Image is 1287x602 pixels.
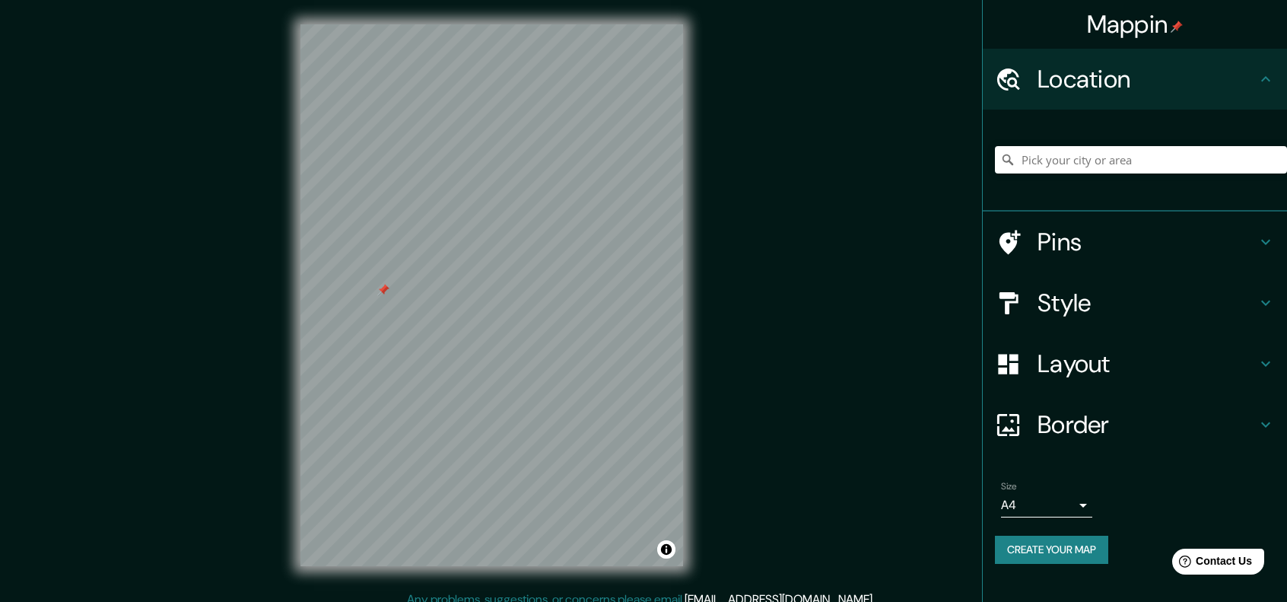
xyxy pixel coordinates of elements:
[1087,9,1184,40] h4: Mappin
[995,536,1108,564] button: Create your map
[1038,409,1257,440] h4: Border
[995,146,1287,174] input: Pick your city or area
[1152,543,1270,585] iframe: Help widget launcher
[1038,227,1257,257] h4: Pins
[1038,64,1257,94] h4: Location
[983,333,1287,394] div: Layout
[657,540,675,559] button: Toggle attribution
[983,49,1287,110] div: Location
[983,212,1287,272] div: Pins
[1038,288,1257,318] h4: Style
[983,272,1287,333] div: Style
[1038,349,1257,379] h4: Layout
[1171,21,1183,33] img: pin-icon.png
[1001,493,1092,518] div: A4
[983,394,1287,455] div: Border
[1001,480,1017,493] label: Size
[300,24,683,566] canvas: Map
